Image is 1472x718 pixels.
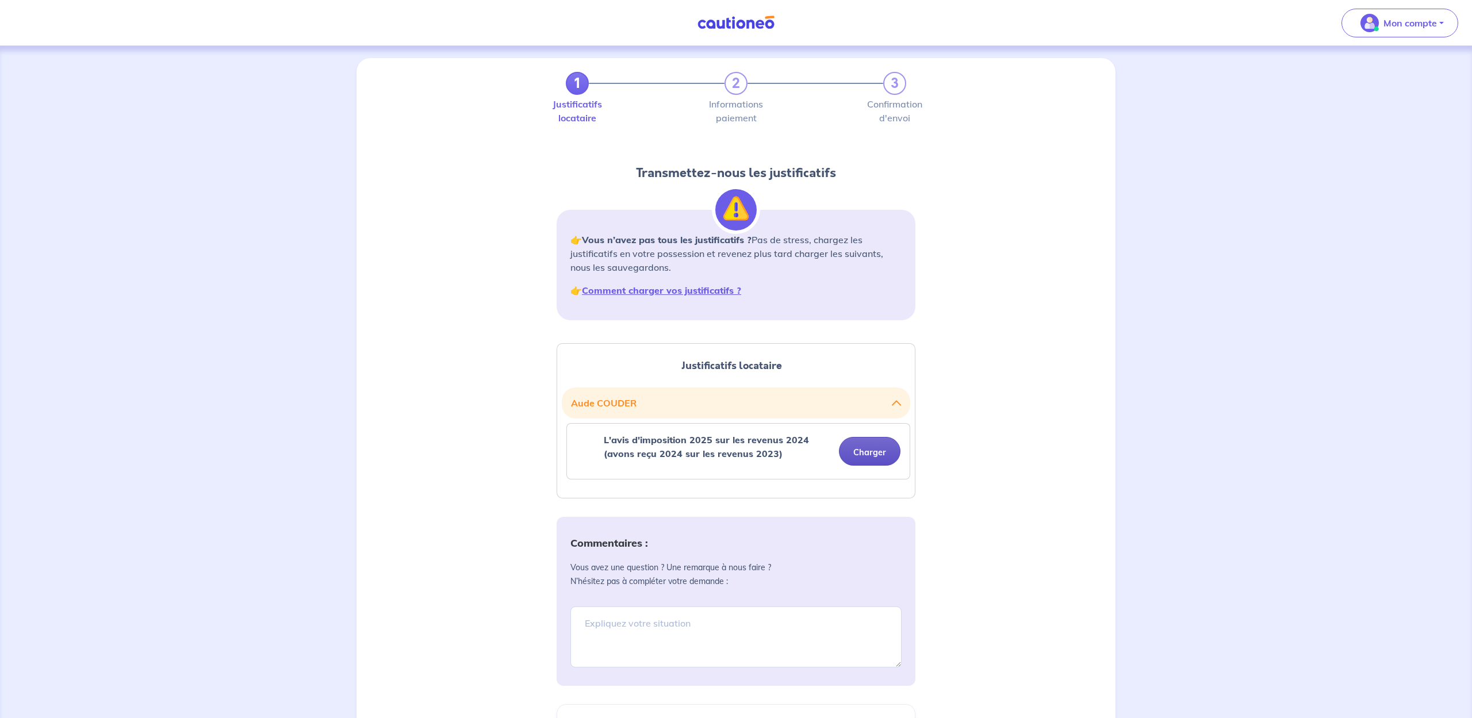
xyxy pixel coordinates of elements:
[1360,14,1379,32] img: illu_account_valid_menu.svg
[724,99,747,122] label: Informations paiement
[604,434,809,459] strong: L'avis d'imposition 2025 sur les revenus 2024 (avons reçu 2024 sur les revenus 2023)
[570,283,902,297] p: 👉
[1341,9,1458,37] button: illu_account_valid_menu.svgMon compte
[570,233,902,274] p: 👉 Pas de stress, chargez les justificatifs en votre possession et revenez plus tard charger les s...
[557,164,915,182] h2: Transmettez-nous les justificatifs
[570,560,902,588] p: Vous avez une question ? Une remarque à nous faire ? N’hésitez pas à compléter votre demande :
[566,99,589,122] label: Justificatifs locataire
[566,423,910,479] div: categoryName: lavis-dimposition-2025-sur-les-revenus-2024-avons-recu-2024-sur-les-revenus-2023, u...
[693,16,779,30] img: Cautioneo
[839,437,900,466] button: Charger
[566,72,589,95] a: 1
[715,189,757,231] img: illu_alert.svg
[681,358,782,373] span: Justificatifs locataire
[582,285,741,296] a: Comment charger vos justificatifs ?
[571,392,901,414] button: Aude COUDER
[570,536,648,550] strong: Commentaires :
[582,234,752,245] strong: Vous n’avez pas tous les justificatifs ?
[883,99,906,122] label: Confirmation d'envoi
[1383,16,1437,30] p: Mon compte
